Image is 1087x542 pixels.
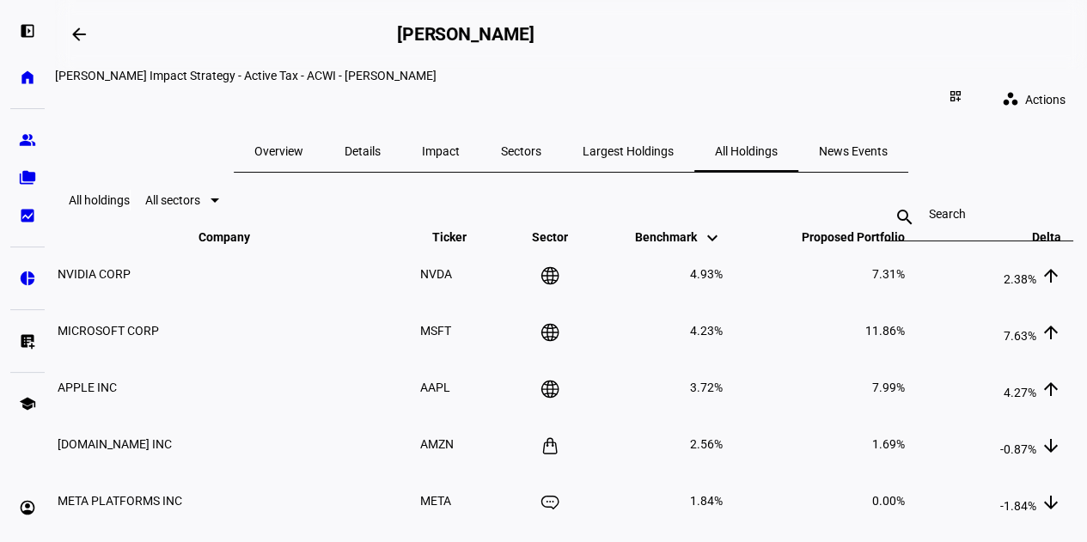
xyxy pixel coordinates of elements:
eth-mat-symbol: folder_copy [19,169,36,186]
span: APPLE INC [58,381,117,394]
span: META PLATFORMS INC [58,494,182,508]
eth-mat-symbol: account_circle [19,499,36,516]
mat-icon: arrow_downward [1041,435,1061,456]
span: Impact [422,145,460,157]
span: 7.31% [872,267,905,281]
span: AMZN [420,437,454,451]
a: folder_copy [10,161,45,195]
span: NVDA [420,267,452,281]
eth-mat-symbol: left_panel_open [19,22,36,40]
span: 2.56% [690,437,723,451]
span: Largest Holdings [583,145,674,157]
mat-icon: arrow_upward [1041,265,1061,286]
mat-icon: arrow_downward [1041,492,1061,513]
span: Overview [254,145,303,157]
span: 3.72% [690,381,723,394]
span: All Holdings [715,145,778,157]
span: Benchmark [635,230,723,244]
span: -0.87% [1000,442,1036,456]
span: 2.38% [1004,272,1036,286]
mat-icon: workspaces [1002,90,1019,107]
span: Proposed Portfolio [776,230,905,244]
span: -1.84% [1000,499,1036,513]
a: home [10,60,45,94]
mat-icon: search [884,207,925,228]
span: Sectors [501,145,541,157]
eth-mat-symbol: bid_landscape [19,207,36,224]
span: 1.69% [872,437,905,451]
span: Actions [1025,82,1066,117]
span: 7.99% [872,381,905,394]
span: Sector [519,230,581,244]
mat-icon: keyboard_arrow_down [702,228,723,248]
h2: [PERSON_NAME] [397,24,534,45]
span: All sectors [145,193,200,207]
span: Ticker [432,230,492,244]
eth-quick-actions: Actions [974,82,1086,117]
a: group [10,123,45,157]
mat-icon: arrow_upward [1041,379,1061,399]
span: MICROSOFT CORP [58,324,159,338]
span: 4.27% [1004,386,1036,399]
a: pie_chart [10,261,45,295]
span: 11.86% [865,324,905,338]
mat-icon: arrow_upward [1041,322,1061,343]
span: 4.93% [690,267,723,281]
span: 0.00% [872,494,905,508]
span: 4.23% [690,324,723,338]
span: Company [198,230,276,244]
span: AAPL [420,381,450,394]
eth-mat-symbol: home [19,69,36,86]
span: NVIDIA CORP [58,267,131,281]
span: News Events [819,145,888,157]
button: Actions [988,82,1086,117]
span: Details [345,145,381,157]
div: Christopher Kohlhardt Impact Strategy - Active Tax - ACWI - Kohl [55,69,1086,82]
span: Delta [1006,230,1061,244]
a: bid_landscape [10,198,45,233]
eth-mat-symbol: school [19,395,36,412]
span: META [420,494,451,508]
eth-mat-symbol: pie_chart [19,270,36,287]
span: 1.84% [690,494,723,508]
mat-icon: dashboard_customize [949,89,962,103]
mat-icon: arrow_backwards [69,24,89,45]
eth-mat-symbol: group [19,131,36,149]
span: [DOMAIN_NAME] INC [58,437,172,451]
span: 7.63% [1004,329,1036,343]
span: MSFT [420,324,451,338]
eth-mat-symbol: list_alt_add [19,332,36,350]
input: Search [929,207,1029,221]
eth-data-table-title: All holdings [69,193,130,207]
